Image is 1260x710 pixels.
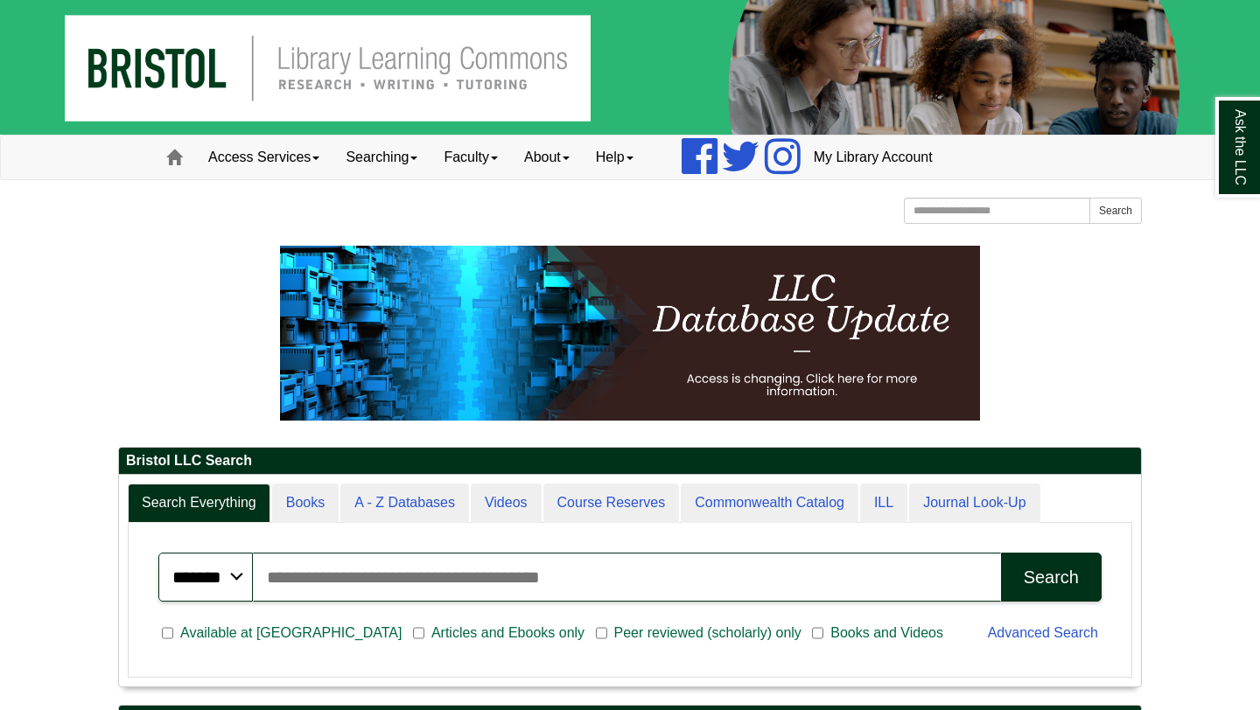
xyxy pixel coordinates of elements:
[424,623,591,644] span: Articles and Ebooks only
[812,625,823,641] input: Books and Videos
[128,484,270,523] a: Search Everything
[280,246,980,421] img: HTML tutorial
[543,484,680,523] a: Course Reserves
[801,136,946,179] a: My Library Account
[430,136,511,179] a: Faculty
[511,136,583,179] a: About
[1001,553,1102,602] button: Search
[681,484,858,523] a: Commonwealth Catalog
[195,136,332,179] a: Access Services
[173,623,409,644] span: Available at [GEOGRAPHIC_DATA]
[471,484,542,523] a: Videos
[860,484,907,523] a: ILL
[1089,198,1142,224] button: Search
[413,625,424,641] input: Articles and Ebooks only
[162,625,173,641] input: Available at [GEOGRAPHIC_DATA]
[607,623,808,644] span: Peer reviewed (scholarly) only
[909,484,1039,523] a: Journal Look-Up
[596,625,607,641] input: Peer reviewed (scholarly) only
[332,136,430,179] a: Searching
[340,484,469,523] a: A - Z Databases
[119,448,1141,475] h2: Bristol LLC Search
[1024,567,1079,588] div: Search
[272,484,339,523] a: Books
[583,136,647,179] a: Help
[823,623,950,644] span: Books and Videos
[988,625,1098,640] a: Advanced Search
